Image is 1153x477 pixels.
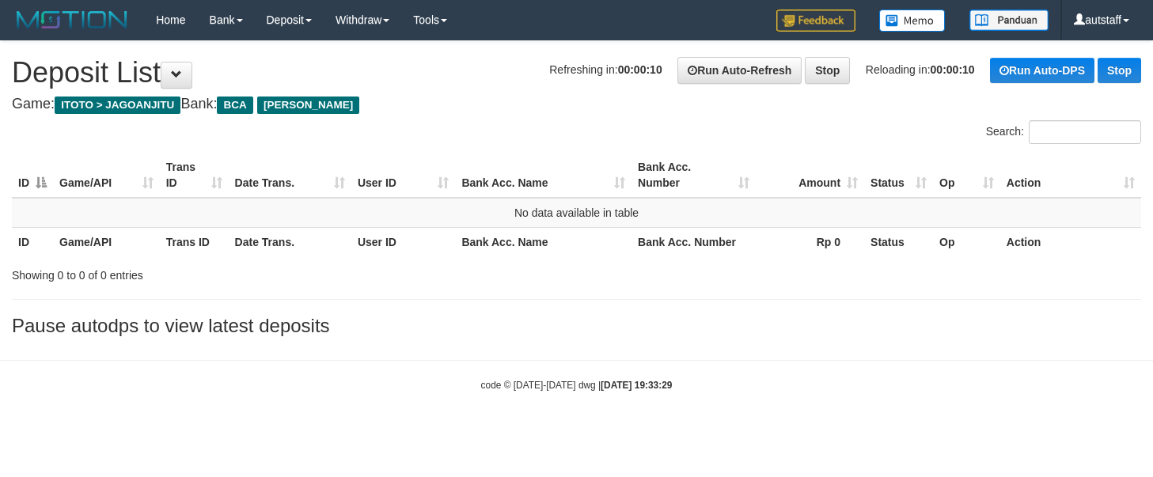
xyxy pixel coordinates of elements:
[756,153,865,198] th: Amount: activate to sort column ascending
[990,58,1094,83] a: Run Auto-DPS
[879,9,946,32] img: Button%20Memo.svg
[229,153,351,198] th: Date Trans.: activate to sort column ascending
[229,227,351,256] th: Date Trans.
[351,227,455,256] th: User ID
[1000,153,1141,198] th: Action: activate to sort column ascending
[53,153,160,198] th: Game/API: activate to sort column ascending
[12,97,1141,112] h4: Game: Bank:
[257,97,359,114] span: [PERSON_NAME]
[1029,120,1141,144] input: Search:
[12,57,1141,89] h1: Deposit List
[12,153,53,198] th: ID: activate to sort column descending
[55,97,180,114] span: ITOTO > JAGOANJITU
[1098,58,1141,83] a: Stop
[864,227,933,256] th: Status
[12,316,1141,336] h3: Pause autodps to view latest deposits
[933,227,1000,256] th: Op
[481,380,673,391] small: code © [DATE]-[DATE] dwg |
[631,153,755,198] th: Bank Acc. Number: activate to sort column ascending
[776,9,855,32] img: Feedback.jpg
[455,153,631,198] th: Bank Acc. Name: activate to sort column ascending
[12,198,1141,228] td: No data available in table
[866,63,975,76] span: Reloading in:
[677,57,802,84] a: Run Auto-Refresh
[12,8,132,32] img: MOTION_logo.png
[549,63,662,76] span: Refreshing in:
[631,227,755,256] th: Bank Acc. Number
[455,227,631,256] th: Bank Acc. Name
[756,227,865,256] th: Rp 0
[969,9,1049,31] img: panduan.png
[864,153,933,198] th: Status: activate to sort column ascending
[986,120,1141,144] label: Search:
[618,63,662,76] strong: 00:00:10
[933,153,1000,198] th: Op: activate to sort column ascending
[160,227,229,256] th: Trans ID
[160,153,229,198] th: Trans ID: activate to sort column ascending
[12,261,468,283] div: Showing 0 to 0 of 0 entries
[217,97,252,114] span: BCA
[805,57,850,84] a: Stop
[53,227,160,256] th: Game/API
[601,380,672,391] strong: [DATE] 19:33:29
[351,153,455,198] th: User ID: activate to sort column ascending
[12,227,53,256] th: ID
[1000,227,1141,256] th: Action
[931,63,975,76] strong: 00:00:10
